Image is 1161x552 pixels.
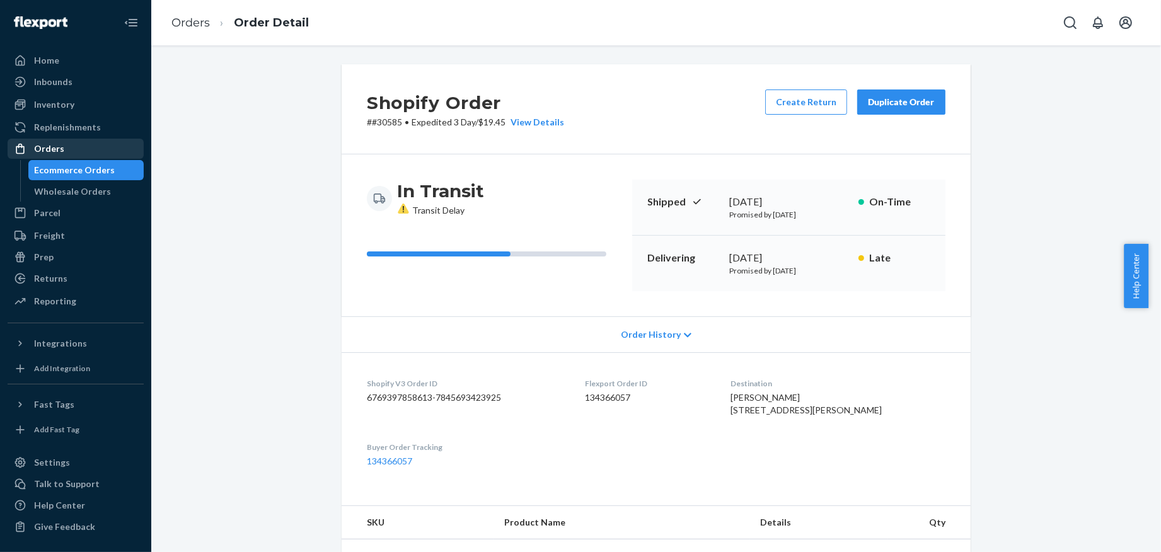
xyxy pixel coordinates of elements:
[585,378,711,389] dt: Flexport Order ID
[868,96,935,108] div: Duplicate Order
[34,121,101,134] div: Replenishments
[34,424,79,435] div: Add Fast Tag
[8,226,144,246] a: Freight
[34,456,70,469] div: Settings
[367,89,564,116] h2: Shopify Order
[34,76,72,88] div: Inbounds
[8,72,144,92] a: Inbounds
[888,506,971,539] th: Qty
[35,185,112,198] div: Wholesale Orders
[367,456,412,466] a: 134366057
[8,359,144,379] a: Add Integration
[34,520,95,533] div: Give Feedback
[647,195,719,209] p: Shipped
[118,10,144,35] button: Close Navigation
[8,291,144,311] a: Reporting
[8,139,144,159] a: Orders
[585,391,711,404] dd: 134366057
[505,116,564,129] button: View Details
[34,54,59,67] div: Home
[750,506,889,539] th: Details
[494,506,750,539] th: Product Name
[367,442,565,452] dt: Buyer Order Tracking
[34,499,85,512] div: Help Center
[34,272,67,285] div: Returns
[397,205,465,216] span: Transit Delay
[8,247,144,267] a: Prep
[8,95,144,115] a: Inventory
[1124,244,1148,308] button: Help Center
[8,495,144,515] a: Help Center
[1113,10,1138,35] button: Open account menu
[342,506,494,539] th: SKU
[857,89,945,115] button: Duplicate Order
[869,251,930,265] p: Late
[34,251,54,263] div: Prep
[412,117,475,127] span: Expedited 3 Day
[34,207,61,219] div: Parcel
[8,333,144,354] button: Integrations
[14,16,67,29] img: Flexport logo
[34,398,74,411] div: Fast Tags
[367,116,564,129] p: # #30585 / $19.45
[34,295,76,308] div: Reporting
[8,203,144,223] a: Parcel
[171,16,210,30] a: Orders
[1058,10,1083,35] button: Open Search Box
[405,117,409,127] span: •
[8,50,144,71] a: Home
[8,117,144,137] a: Replenishments
[367,391,565,404] dd: 6769397858613-7845693423925
[34,142,64,155] div: Orders
[8,452,144,473] a: Settings
[8,517,144,537] button: Give Feedback
[35,164,115,176] div: Ecommerce Orders
[397,180,484,202] h3: In Transit
[28,160,144,180] a: Ecommerce Orders
[729,251,848,265] div: [DATE]
[8,394,144,415] button: Fast Tags
[34,229,65,242] div: Freight
[765,89,847,115] button: Create Return
[34,478,100,490] div: Talk to Support
[34,337,87,350] div: Integrations
[729,195,848,209] div: [DATE]
[729,209,848,220] p: Promised by [DATE]
[28,181,144,202] a: Wholesale Orders
[34,363,90,374] div: Add Integration
[8,268,144,289] a: Returns
[731,378,945,389] dt: Destination
[729,265,848,276] p: Promised by [DATE]
[731,392,882,415] span: [PERSON_NAME] [STREET_ADDRESS][PERSON_NAME]
[1085,10,1111,35] button: Open notifications
[234,16,309,30] a: Order Detail
[647,251,719,265] p: Delivering
[8,474,144,494] a: Talk to Support
[367,378,565,389] dt: Shopify V3 Order ID
[869,195,930,209] p: On-Time
[161,4,319,42] ol: breadcrumbs
[34,98,74,111] div: Inventory
[621,328,681,341] span: Order History
[8,420,144,440] a: Add Fast Tag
